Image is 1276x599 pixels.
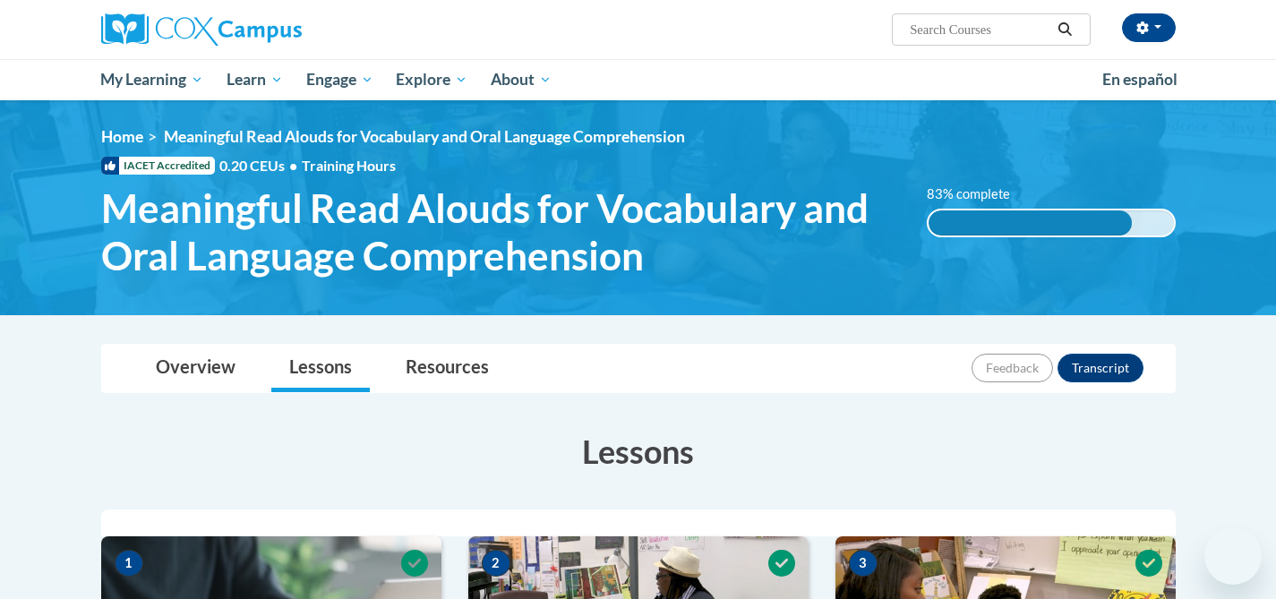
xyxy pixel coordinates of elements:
a: Explore [384,59,479,100]
span: Meaningful Read Alouds for Vocabulary and Oral Language Comprehension [101,184,901,279]
button: Feedback [972,354,1053,382]
a: About [479,59,563,100]
button: Search [1051,19,1078,40]
span: 2 [482,550,510,577]
span: Learn [227,69,283,90]
a: My Learning [90,59,216,100]
a: Lessons [271,345,370,392]
iframe: Button to launch messaging window [1204,527,1262,585]
span: Engage [306,69,373,90]
a: Engage [295,59,385,100]
span: • [289,157,297,174]
input: Search Courses [908,19,1051,40]
span: Training Hours [302,157,396,174]
span: IACET Accredited [101,157,215,175]
span: My Learning [100,69,203,90]
h3: Lessons [101,429,1176,474]
a: En español [1091,61,1189,98]
a: Overview [138,345,253,392]
span: 1 [115,550,143,577]
a: Cox Campus [101,13,441,46]
span: 0.20 CEUs [219,156,302,175]
span: Meaningful Read Alouds for Vocabulary and Oral Language Comprehension [164,127,685,146]
span: About [491,69,552,90]
button: Transcript [1058,354,1143,382]
label: 83% complete [927,184,1030,204]
span: 3 [849,550,878,577]
img: Cox Campus [101,13,302,46]
div: 83% complete [929,210,1132,235]
span: Explore [396,69,467,90]
button: Account Settings [1122,13,1176,42]
a: Home [101,127,143,146]
a: Resources [388,345,507,392]
a: Learn [215,59,295,100]
div: Main menu [74,59,1203,100]
span: En español [1102,70,1178,89]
